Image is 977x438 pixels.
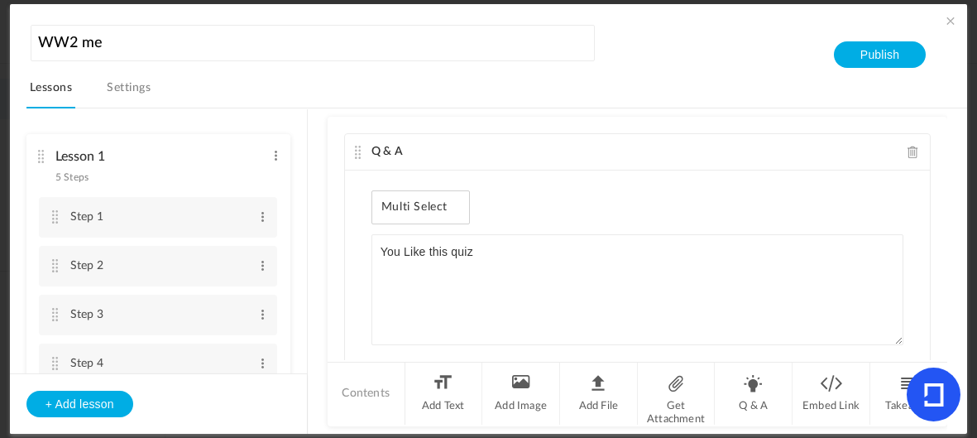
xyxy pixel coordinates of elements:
[482,363,560,425] li: Add Image
[638,363,716,425] li: Get Attachment
[715,363,793,425] li: Q & A
[560,363,638,425] li: Add File
[381,200,460,214] span: Multi Select
[793,363,870,425] li: Embed Link
[371,146,403,157] span: Q & A
[834,41,926,68] button: Publish
[405,363,483,425] li: Add Text
[328,363,405,425] li: Contents
[870,363,947,425] li: Takeaway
